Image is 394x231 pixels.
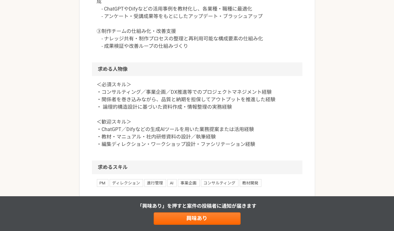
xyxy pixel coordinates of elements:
[167,179,177,187] span: AI
[97,81,297,148] p: ＜必須スキル＞ ・コンサルティング／事業企画／DX推進等でのプロジェクトマネジメント経験 ・関係者を巻き込みながら、品質と納期を担保してアウトプットを推進した経験 ・ 論理的構造設計に基づいた資...
[240,179,261,187] span: 教材開発
[201,179,238,187] span: コンサルティング
[178,179,200,187] span: 事業企画
[92,161,302,174] h2: 求めるスキル
[138,202,257,210] p: 「興味あり」を押すと 案件の投稿者に通知が届きます
[144,179,166,187] span: 進行管理
[97,179,108,187] span: PM
[110,179,143,187] span: ディレクション
[154,212,241,225] a: 興味あり
[92,62,302,76] h2: 求める人物像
